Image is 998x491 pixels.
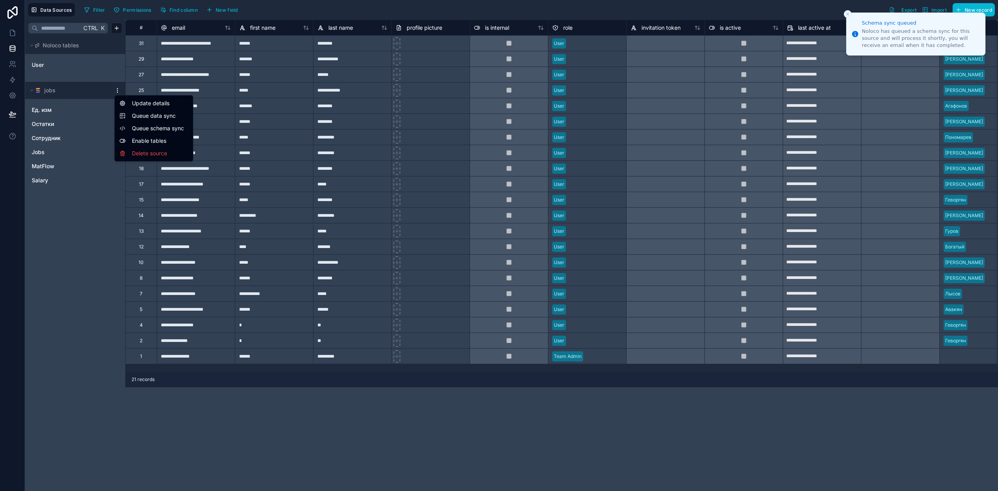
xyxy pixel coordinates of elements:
[119,124,188,132] button: Queue schema sync
[119,112,188,120] button: Queue data sync
[116,147,191,160] div: Delete source
[116,97,191,110] div: Update details
[116,135,191,147] div: Enable tables
[132,112,188,120] span: Queue data sync
[132,124,188,132] span: Queue schema sync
